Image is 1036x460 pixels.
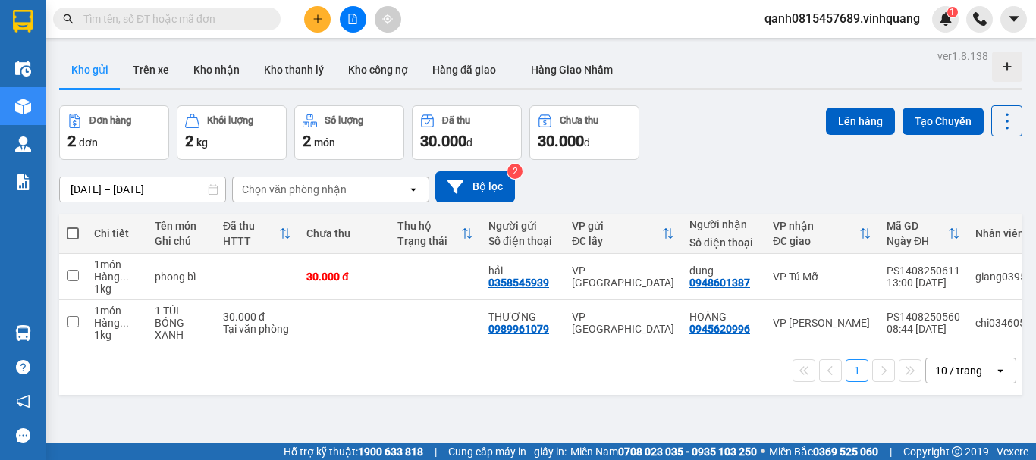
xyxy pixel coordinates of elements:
[375,6,401,33] button: aim
[887,323,960,335] div: 08:44 [DATE]
[16,360,30,374] span: question-circle
[347,14,358,24] span: file-add
[773,317,871,329] div: VP [PERSON_NAME]
[284,443,423,460] span: Hỗ trợ kỹ thuật:
[121,52,181,88] button: Trên xe
[314,136,335,149] span: món
[529,105,639,160] button: Chưa thu30.000đ
[752,9,932,28] span: qanh0815457689.vinhquang
[1000,6,1027,33] button: caret-down
[358,446,423,458] strong: 1900 633 818
[390,214,481,254] th: Toggle SortBy
[584,136,590,149] span: đ
[94,329,140,341] div: 1 kg
[336,52,420,88] button: Kho công nợ
[947,7,958,17] sup: 1
[185,132,193,150] span: 2
[83,11,262,27] input: Tìm tên, số ĐT hoặc mã đơn
[94,317,140,329] div: Hàng thông thường
[155,305,208,341] div: 1 TÚI BÓNG XANH
[16,428,30,443] span: message
[294,105,404,160] button: Số lượng2món
[312,14,323,24] span: plus
[16,394,30,408] span: notification
[63,14,74,24] span: search
[60,177,225,202] input: Select a date range.
[887,277,960,289] div: 13:00 [DATE]
[94,258,140,271] div: 1 món
[15,61,31,77] img: warehouse-icon
[879,214,968,254] th: Toggle SortBy
[488,235,557,247] div: Số điện thoại
[531,64,613,76] span: Hàng Giao Nhầm
[304,6,331,33] button: plus
[765,214,879,254] th: Toggle SortBy
[538,132,584,150] span: 30.000
[252,52,336,88] button: Kho thanh lý
[937,48,988,64] div: ver 1.8.138
[15,174,31,190] img: solution-icon
[13,10,33,33] img: logo-vxr
[94,283,140,295] div: 1 kg
[155,235,208,247] div: Ghi chú
[572,311,674,335] div: VP [GEOGRAPHIC_DATA]
[242,182,347,197] div: Chọn văn phòng nhận
[442,115,470,126] div: Đã thu
[67,132,76,150] span: 2
[420,132,466,150] span: 30.000
[488,277,549,289] div: 0358545939
[155,220,208,232] div: Tên món
[15,99,31,114] img: warehouse-icon
[15,325,31,341] img: warehouse-icon
[769,443,878,460] span: Miền Bắc
[813,446,878,458] strong: 0369 525 060
[952,446,962,457] span: copyright
[435,443,437,460] span: |
[407,183,419,196] svg: open
[564,214,682,254] th: Toggle SortBy
[59,52,121,88] button: Kho gửi
[887,264,960,277] div: PS1408250611
[773,235,859,247] div: ĐC giao
[950,7,955,17] span: 1
[689,264,758,277] div: dung
[992,52,1022,82] div: Tạo kho hàng mới
[890,443,892,460] span: |
[120,317,129,329] span: ...
[887,311,960,323] div: PS1408250560
[420,52,508,88] button: Hàng đã giao
[223,311,291,323] div: 30.000 đ
[223,235,279,247] div: HTTT
[689,311,758,323] div: HOÀNG
[303,132,311,150] span: 2
[560,115,598,126] div: Chưa thu
[689,323,750,335] div: 0945620996
[773,271,871,283] div: VP Tú Mỡ
[325,115,363,126] div: Số lượng
[689,236,758,249] div: Số điện thoại
[89,115,131,126] div: Đơn hàng
[382,14,393,24] span: aim
[155,271,208,283] div: phong bì
[94,227,140,239] div: Chi tiết
[207,115,253,126] div: Khối lượng
[177,105,287,160] button: Khối lượng2kg
[761,449,765,455] span: ⚪️
[689,277,750,289] div: 0948601387
[488,220,557,232] div: Người gửi
[340,6,366,33] button: file-add
[773,220,859,232] div: VP nhận
[59,105,169,160] button: Đơn hàng2đơn
[887,235,948,247] div: Ngày ĐH
[306,227,382,239] div: Chưa thu
[488,323,549,335] div: 0989961079
[448,443,567,460] span: Cung cấp máy in - giấy in:
[435,171,515,202] button: Bộ lọc
[223,220,279,232] div: Đã thu
[903,108,984,135] button: Tạo Chuyến
[1007,12,1021,26] span: caret-down
[572,235,662,247] div: ĐC lấy
[935,363,982,378] div: 10 / trang
[412,105,522,160] button: Đã thu30.000đ
[488,264,557,277] div: hải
